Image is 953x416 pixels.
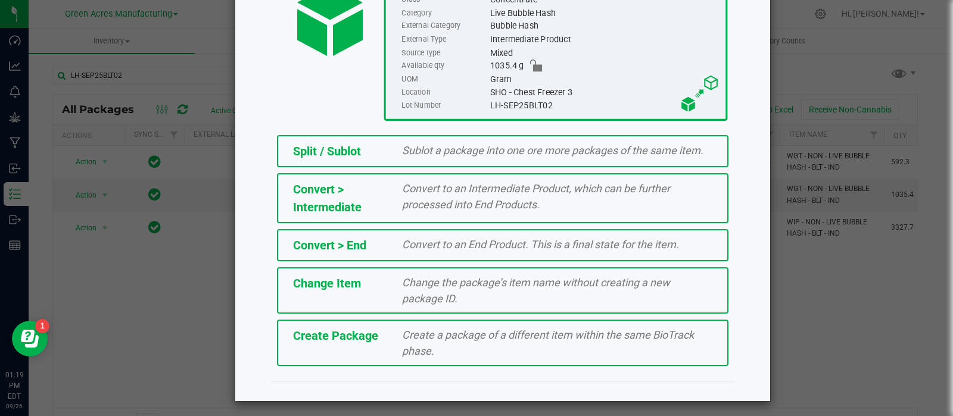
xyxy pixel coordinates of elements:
span: Create Package [293,329,378,343]
span: Convert to an End Product. This is a final state for the item. [402,238,679,251]
span: Split / Sublot [293,144,361,158]
div: Mixed [490,46,719,60]
div: LH-SEP25BLT02 [490,99,719,112]
label: External Type [401,33,487,46]
span: Create a package of a different item within the same BioTrack phase. [402,329,694,357]
span: Sublot a package into one ore more packages of the same item. [402,144,703,157]
label: Category [401,7,487,20]
div: Intermediate Product [490,33,719,46]
span: Convert > End [293,238,366,252]
span: Convert to an Intermediate Product, which can be further processed into End Products. [402,182,670,211]
label: UOM [401,73,487,86]
span: Convert > Intermediate [293,182,362,214]
span: 1035.4 g [490,60,524,73]
label: Location [401,86,487,99]
iframe: Resource center unread badge [35,319,49,333]
label: Available qty [401,60,487,73]
span: Change Item [293,276,361,290]
iframe: Resource center [12,321,48,356]
div: SHO - Chest Freezer 3 [490,86,719,99]
label: External Category [401,20,487,33]
div: Gram [490,73,719,86]
div: Live Bubble Hash [490,7,719,20]
label: Source type [401,46,487,60]
div: Bubble Hash [490,20,719,33]
label: Lot Number [401,99,487,112]
span: Change the package’s item name without creating a new package ID. [402,276,670,305]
